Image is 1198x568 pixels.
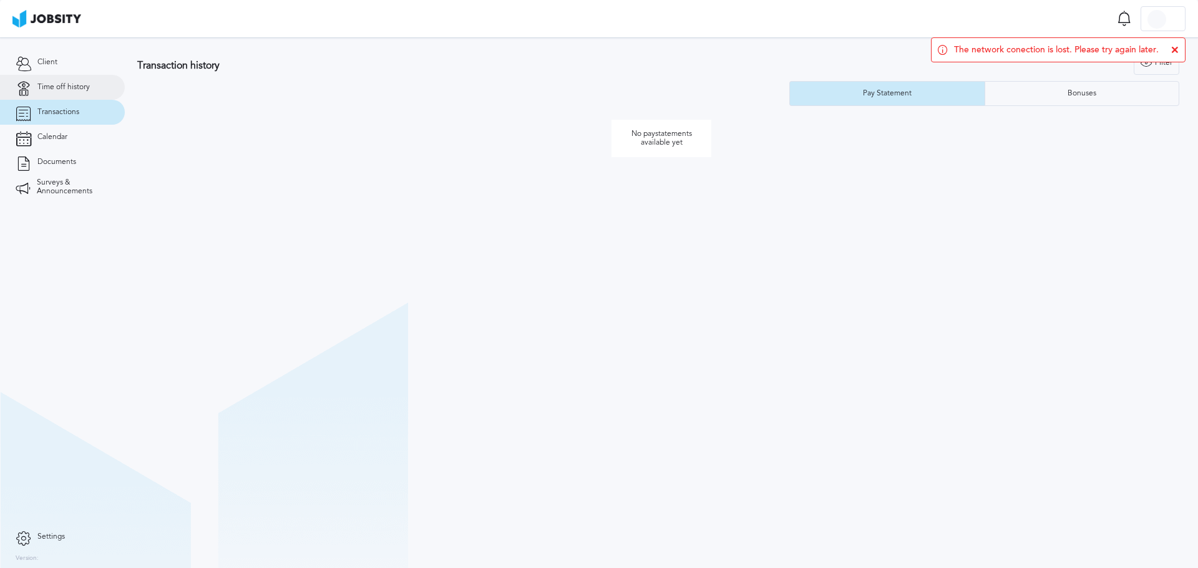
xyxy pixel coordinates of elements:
img: ab4bad089aa723f57921c736e9817d99.png [12,10,81,27]
span: Surveys & Announcements [37,178,109,196]
button: Pay Statement [789,81,985,106]
button: Filter [1134,50,1179,75]
span: Documents [37,158,76,166]
label: Version: [16,555,39,562]
button: Bonuses [985,81,1180,106]
div: Bonuses [1061,89,1103,98]
span: Calendar [37,133,67,142]
span: The network conection is lost. Please try again later. [954,45,1159,55]
h3: Transaction history [137,60,708,71]
span: Settings [37,532,65,541]
span: Transactions [37,108,79,117]
span: Time off history [37,83,90,92]
span: Client [37,58,57,67]
p: No paystatements available yet [611,120,711,157]
div: Pay Statement [857,89,918,98]
div: Filter [1134,51,1179,75]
